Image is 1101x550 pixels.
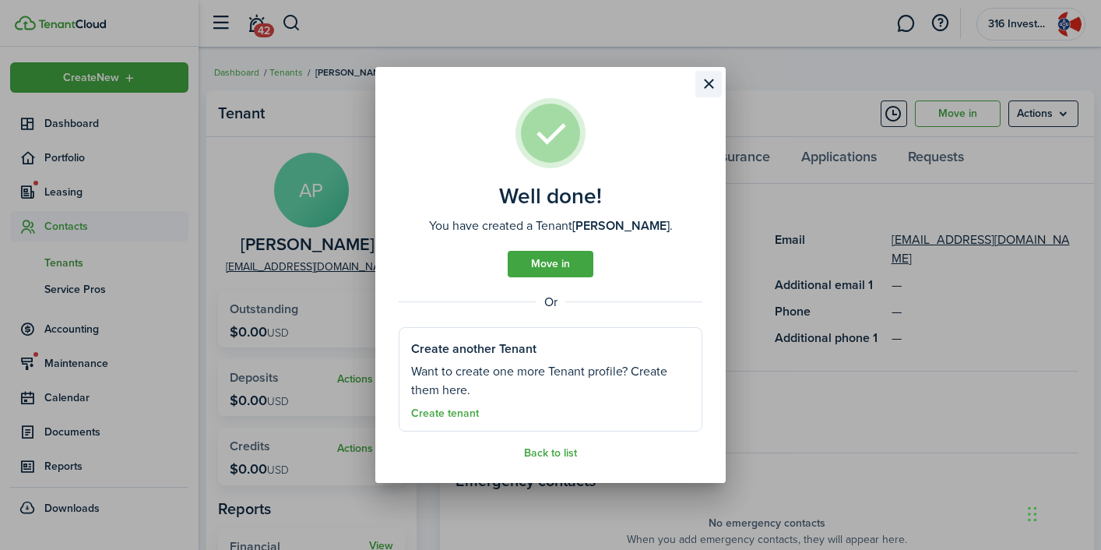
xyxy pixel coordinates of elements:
b: [PERSON_NAME] [572,217,670,234]
div: Drag [1028,491,1037,538]
well-done-section-description: Want to create one more Tenant profile? Create them here. [411,362,690,400]
well-done-title: Well done! [499,184,602,209]
iframe: Chat Widget [1023,475,1101,550]
well-done-separator: Or [399,293,702,312]
a: Create tenant [411,407,479,420]
well-done-section-title: Create another Tenant [411,340,536,358]
button: Close modal [695,71,722,97]
well-done-description: You have created a Tenant . [429,217,673,235]
a: Move in [508,251,593,277]
a: Back to list [524,447,577,460]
